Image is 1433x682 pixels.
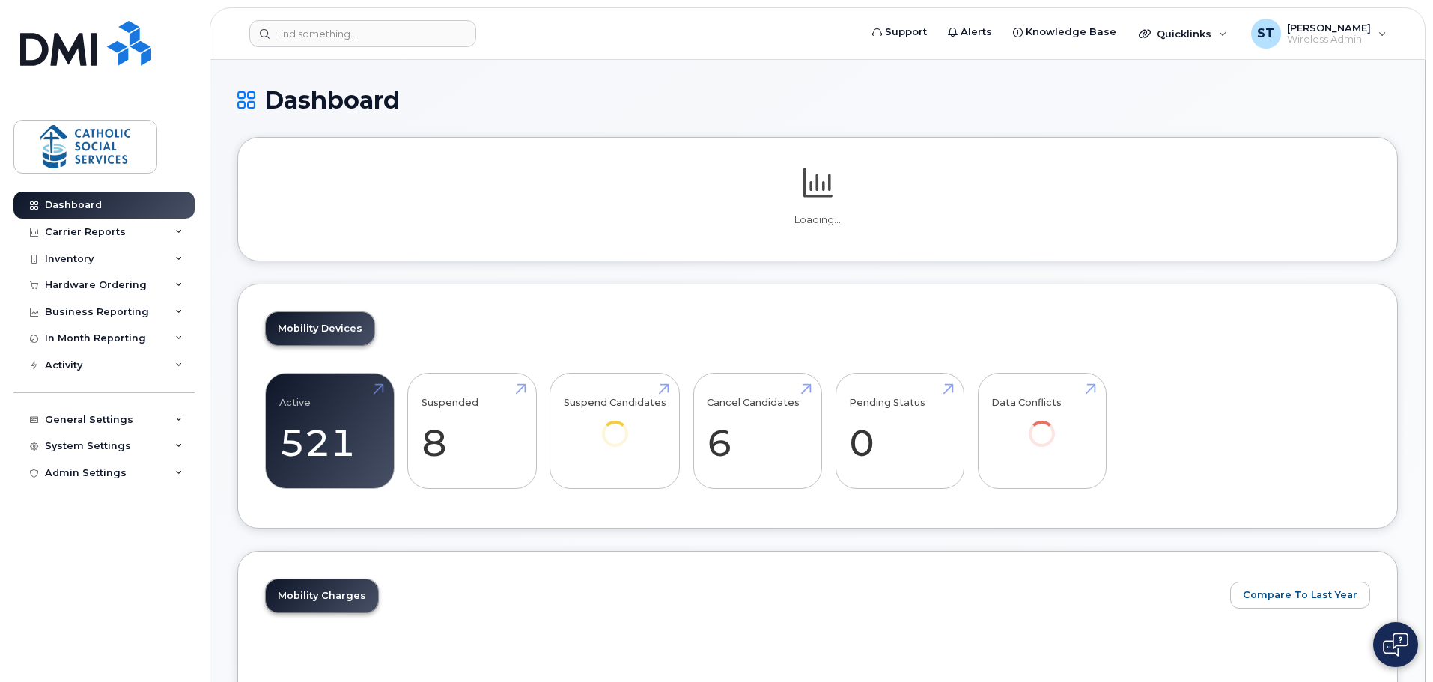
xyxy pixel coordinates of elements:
span: Compare To Last Year [1243,588,1357,602]
a: Active 521 [279,382,380,481]
a: Mobility Charges [266,579,378,612]
img: Open chat [1383,633,1408,657]
p: Loading... [265,213,1370,227]
a: Suspended 8 [422,382,523,481]
button: Compare To Last Year [1230,582,1370,609]
a: Mobility Devices [266,312,374,345]
a: Pending Status 0 [849,382,950,481]
h1: Dashboard [237,87,1398,113]
a: Suspend Candidates [564,382,666,468]
a: Cancel Candidates 6 [707,382,808,481]
a: Data Conflicts [991,382,1092,468]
